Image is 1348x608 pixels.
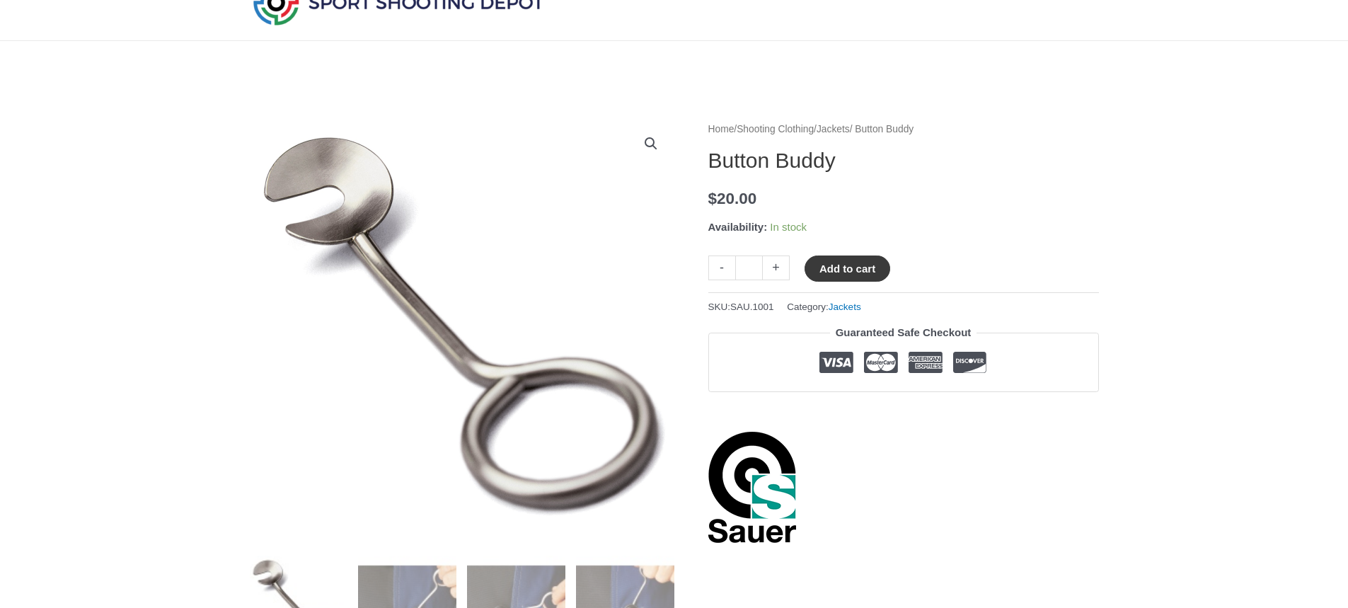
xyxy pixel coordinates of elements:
[708,190,757,207] bdi: 20.00
[730,302,774,312] span: SAU.1001
[763,256,790,280] a: +
[787,298,860,316] span: Category:
[805,256,890,282] button: Add to cart
[829,302,861,312] a: Jackets
[708,298,774,316] span: SKU:
[817,124,850,134] a: Jackets
[708,190,718,207] span: $
[770,221,807,233] span: In stock
[830,323,977,343] legend: Guaranteed Safe Checkout
[708,120,1099,139] nav: Breadcrumb
[708,430,797,544] a: Sauer Shooting Sportswear
[708,221,768,233] span: Availability:
[708,256,735,280] a: -
[708,124,735,134] a: Home
[708,148,1099,173] h1: Button Buddy
[638,131,664,156] a: View full-screen image gallery
[735,256,763,280] input: Product quantity
[708,403,1099,420] iframe: Customer reviews powered by Trustpilot
[737,124,814,134] a: Shooting Clothing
